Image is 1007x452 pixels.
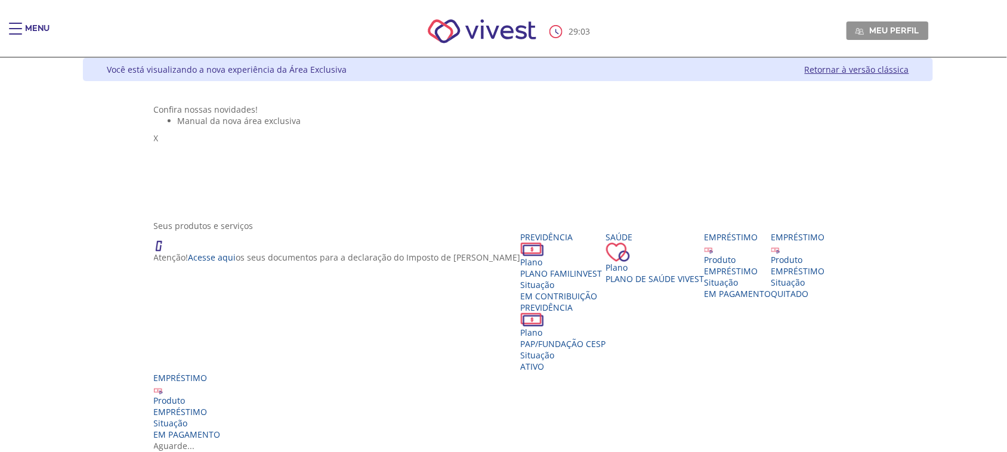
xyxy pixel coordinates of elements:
div: Menu [25,23,50,47]
a: Meu perfil [847,21,929,39]
div: Produto [705,254,771,265]
div: Confira nossas novidades! [154,104,863,115]
p: Atenção! os seus documentos para a declaração do Imposto de [PERSON_NAME] [154,252,521,263]
a: Acesse aqui [189,252,236,263]
span: 03 [580,26,590,37]
img: Meu perfil [855,27,864,36]
span: X [154,132,159,144]
a: Saúde PlanoPlano de Saúde VIVEST [606,231,705,284]
div: Plano [606,262,705,273]
span: 29 [569,26,578,37]
span: EM CONTRIBUIÇÃO [521,290,598,302]
span: Manual da nova área exclusiva [178,115,301,126]
img: Vivest [415,6,550,57]
div: Situação [771,277,825,288]
div: EMPRÉSTIMO [154,406,221,417]
div: Empréstimo [705,231,771,243]
a: Previdência PlanoPAP/FUNDAÇÃO CESP SituaçãoAtivo [521,302,606,372]
div: Saúde [606,231,705,243]
div: Situação [705,277,771,288]
span: Meu perfil [870,25,919,36]
img: ico_emprestimo.svg [771,245,780,254]
a: Empréstimo Produto EMPRÉSTIMO Situação EM PAGAMENTO [705,231,771,299]
div: Situação [521,349,606,361]
span: EM PAGAMENTO [154,429,221,440]
section: <span lang="en" dir="ltr">ProdutosCard</span> [154,220,863,451]
img: ico_coracao.png [606,243,630,262]
div: Plano [521,256,606,268]
span: EM PAGAMENTO [705,288,771,299]
div: : [549,25,592,38]
div: Situação [154,417,221,429]
div: Você está visualizando a nova experiência da Área Exclusiva [107,64,347,75]
div: Produto [154,395,221,406]
img: ico_emprestimo.svg [154,386,163,395]
span: PLANO FAMILINVEST [521,268,603,279]
span: Ativo [521,361,545,372]
div: Previdência [521,231,606,243]
span: Plano de Saúde VIVEST [606,273,705,284]
span: QUITADO [771,288,809,299]
a: Previdência PlanoPLANO FAMILINVEST SituaçãoEM CONTRIBUIÇÃO [521,231,606,302]
img: ico_dinheiro.png [521,243,544,256]
div: Empréstimo [771,231,825,243]
div: Plano [521,327,606,338]
a: Empréstimo Produto EMPRÉSTIMO Situação QUITADO [771,231,825,299]
a: Empréstimo Produto EMPRÉSTIMO Situação EM PAGAMENTO [154,372,221,440]
div: Empréstimo [154,372,221,383]
section: <span lang="pt-BR" dir="ltr">Visualizador do Conteúdo da Web</span> 1 [154,104,863,208]
div: EMPRÉSTIMO [705,265,771,277]
a: Retornar à versão clássica [805,64,909,75]
img: ico_atencao.png [154,231,174,252]
div: Aguarde... [154,440,863,451]
img: ico_emprestimo.svg [705,245,713,254]
div: Situação [521,279,606,290]
img: ico_dinheiro.png [521,313,544,327]
div: EMPRÉSTIMO [771,265,825,277]
div: Produto [771,254,825,265]
span: PAP/FUNDAÇÃO CESP [521,338,606,349]
div: Seus produtos e serviços [154,220,863,231]
div: Previdência [521,302,606,313]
